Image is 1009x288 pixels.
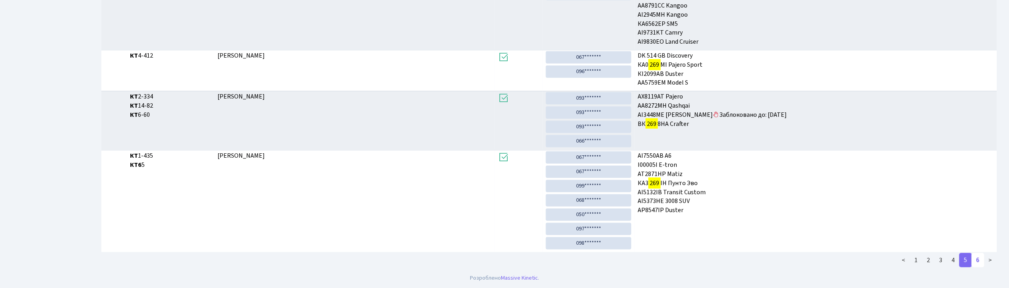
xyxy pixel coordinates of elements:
[910,253,923,267] a: 1
[130,110,138,119] b: КТ
[130,51,212,60] span: 4-412
[638,92,994,128] span: AX8119AT Pajero AA8272MH Qashqai AI3448ME [PERSON_NAME] Заблоковано до: [DATE] ВК 8НА Crafter
[648,59,660,70] mark: 269
[218,51,265,60] span: [PERSON_NAME]
[218,92,265,101] span: [PERSON_NAME]
[897,253,910,267] a: <
[947,253,960,267] a: 4
[984,253,997,267] a: >
[648,178,660,189] mark: 269
[959,253,972,267] a: 5
[130,92,212,120] span: 2-334 14-82 6-60
[130,101,138,110] b: КТ
[470,274,539,282] div: Розроблено .
[935,253,947,267] a: 3
[130,92,138,101] b: КТ
[218,151,265,160] span: [PERSON_NAME]
[130,151,138,160] b: КТ
[638,51,994,87] span: DK 514 GB Discovery КА0 МІ Pajero Sport КІ2099АВ Duster АА5759ЕМ Model S
[922,253,935,267] a: 2
[130,160,142,169] b: КТ6
[646,118,658,130] mark: 269
[501,274,538,282] a: Massive Kinetic
[130,51,138,60] b: КТ
[972,253,984,267] a: 6
[130,151,212,170] span: 1-435 5
[638,151,994,215] span: AI7550AB A6 І00005І E-tron АТ2871НР Matiz КА3 ІН Пунто Эво АІ5132ІВ Transit Custom АІ5373НЕ 3008 ...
